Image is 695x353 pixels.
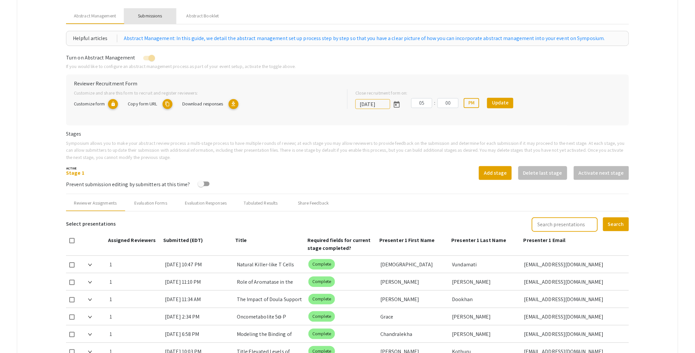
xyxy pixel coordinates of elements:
[88,333,92,336] img: Expand arrow
[355,89,408,97] label: Close recruitment form on:
[524,237,566,244] span: Presenter 1 Email
[390,98,403,111] button: Open calendar
[165,273,232,290] div: [DATE] 11:10 PM
[452,291,519,308] div: Dookhan
[379,237,435,244] span: Presenter 1 First Name
[163,99,172,109] mat-icon: copy URL
[524,256,624,273] div: [EMAIL_ADDRESS][DOMAIN_NAME]
[88,281,92,284] img: Expand arrow
[524,273,624,290] div: [EMAIL_ADDRESS][DOMAIN_NAME]
[237,308,303,325] div: Oncometabolite 5α-P Imbalance Through Altered Mammary [MEDICAL_DATA] Metabolism: A Biomarker and ...
[128,100,157,107] span: Copy form URL
[237,256,303,273] div: Natural Killer-like T Cells and Longevity: A Comparative Analysis
[66,54,135,61] span: Turn on Abstract Management
[603,217,629,231] button: Search
[237,273,303,290] div: Role of Aromatase in the Conversion of 11-Oxyandrogens to [MEDICAL_DATA]: Mechanisms and Implicat...
[380,325,447,342] div: Chandralekha
[298,200,329,207] div: Share Feedback
[524,325,624,342] div: [EMAIL_ADDRESS][DOMAIN_NAME]
[108,237,156,244] span: Assigned Reviewers
[308,259,335,270] mat-chip: Complete
[74,100,105,107] span: Customize form
[244,200,278,207] div: Tabulated Results
[74,200,117,207] div: Reviewer Assignments
[134,200,167,207] div: Evaluation Forms
[380,308,447,325] div: Grace
[165,325,232,342] div: [DATE] 6:58 PM
[88,316,92,319] img: Expand arrow
[452,237,506,244] span: Presenter 1 Last Name
[307,237,371,252] span: Required fields for current stage completed?
[464,98,479,108] button: PM
[124,34,605,42] a: Abstract Management: In this guide, we detail the abstract management set up process step by step...
[5,323,28,348] iframe: Chat
[411,98,432,108] input: Hours
[74,89,337,97] p: Customize and share this form to recruit and register reviewers:
[308,294,335,304] mat-chip: Complete
[432,99,437,107] div: :
[380,273,447,290] div: [PERSON_NAME]
[452,273,519,290] div: [PERSON_NAME]
[66,181,190,188] span: Prevent submission editing by submitters at this time?
[479,166,512,180] button: Add stage
[235,237,247,244] span: Title
[110,325,160,342] div: 1
[73,34,117,42] div: Helpful articles
[165,291,232,308] div: [DATE] 11:34 AM
[110,291,160,308] div: 1
[66,169,84,176] a: Stage 1
[237,291,303,308] div: The Impact of Doula Support on Maternal Mental Health, NeonatalOutcomes, and Epidural Use: Correl...
[182,100,223,107] span: Download responses
[380,256,447,273] div: [DEMOGRAPHIC_DATA]
[187,12,219,19] div: Abstract Booklet
[66,131,629,137] h6: Stages
[452,308,519,325] div: [PERSON_NAME]
[110,256,160,273] div: 1
[110,273,160,290] div: 1
[380,291,447,308] div: [PERSON_NAME]
[138,12,162,19] div: Submissions
[308,276,335,287] mat-chip: Complete
[66,63,629,70] p: If you would like to configure an abstract management process as part of your event setup, activa...
[66,217,116,231] h6: Select presentations
[524,308,624,325] div: [EMAIL_ADDRESS][DOMAIN_NAME]
[487,98,513,108] button: Update
[452,325,519,342] div: [PERSON_NAME]
[532,217,598,232] input: Search presentations
[163,237,203,244] span: Submitted (EDT)
[308,329,335,339] mat-chip: Complete
[452,256,519,273] div: Vundamati
[66,140,629,161] p: Symposium allows you to make your abstract review process a multi-stage process to have multiple ...
[185,200,227,207] div: Evaluation Responses
[229,99,238,109] mat-icon: Export responses
[165,308,232,325] div: [DATE] 2:34 PM
[74,80,621,87] h6: Reviewer Recruitment Form
[108,99,118,109] mat-icon: lock
[74,12,116,19] span: Abstract Management
[237,325,303,342] div: Modeling the Binding of Dendrin and PTPN14 to KIBRA
[518,166,567,180] button: Delete last stage
[574,166,629,180] button: Activate next stage
[524,291,624,308] div: [EMAIL_ADDRESS][DOMAIN_NAME]
[437,98,459,108] input: Minutes
[165,256,232,273] div: [DATE] 10:47 PM
[88,264,92,266] img: Expand arrow
[110,308,160,325] div: 1
[308,311,335,322] mat-chip: Complete
[88,298,92,301] img: Expand arrow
